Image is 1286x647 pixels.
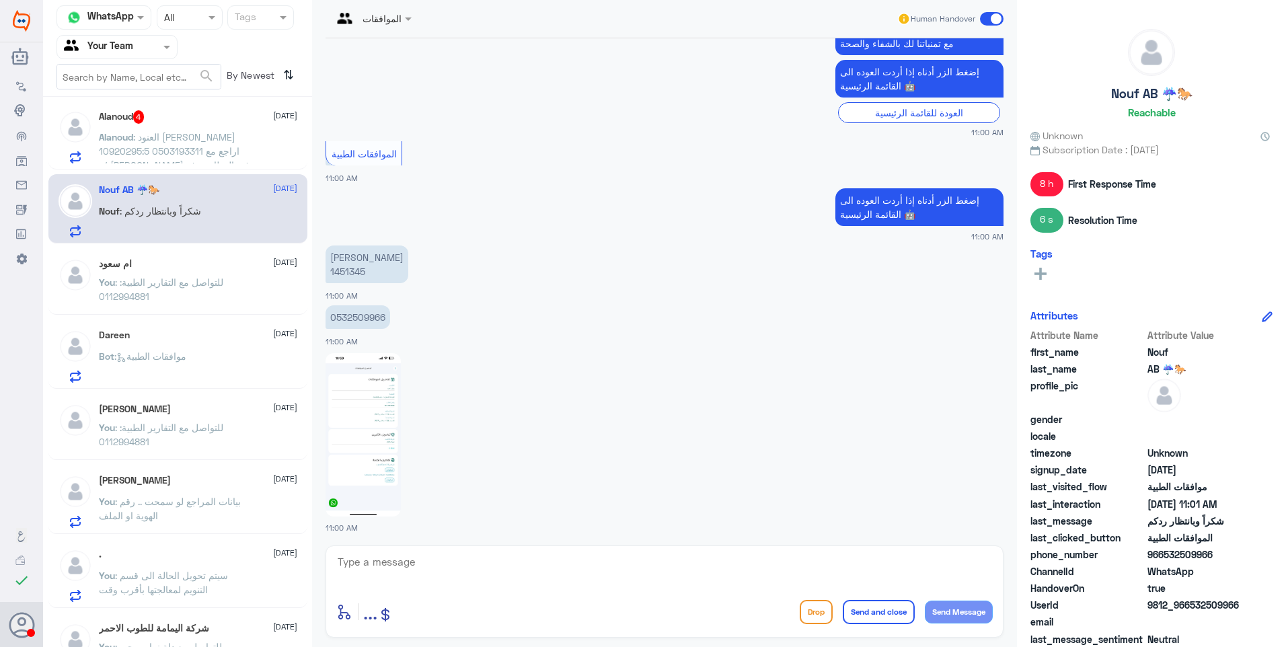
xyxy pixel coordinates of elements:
[64,7,84,28] img: whatsapp.png
[99,475,171,486] h5: Khalid Alnasser
[1147,615,1245,629] span: null
[1030,480,1145,494] span: last_visited_flow
[59,404,92,437] img: defaultAdmin.png
[1030,446,1145,460] span: timezone
[1030,564,1145,578] span: ChannelId
[1068,213,1137,227] span: Resolution Time
[911,13,975,25] span: Human Handover
[9,612,34,638] button: Avatar
[1030,362,1145,376] span: last_name
[1030,598,1145,612] span: UserId
[1147,328,1245,342] span: Attribute Value
[99,184,159,196] h5: Nouf AB ☔️🐎
[99,350,114,362] span: Bot
[1030,581,1145,595] span: HandoverOn
[1030,208,1063,232] span: 6 s
[273,110,297,122] span: [DATE]
[326,245,408,283] p: 28/8/2025, 11:00 AM
[971,231,1004,242] span: 11:00 AM
[1128,106,1176,118] h6: Reachable
[133,110,145,124] span: 4
[326,305,390,329] p: 28/8/2025, 11:00 AM
[1030,531,1145,545] span: last_clicked_button
[99,496,241,521] span: : بيانات المراجع لو سمحت .. رقم الهوية او الملف
[99,496,115,507] span: You
[1030,309,1078,321] h6: Attributes
[326,291,358,300] span: 11:00 AM
[99,570,228,595] span: : سيتم تحويل الحالة الى قسم التنويم لمعالجتها بأقرب وقت
[1030,345,1145,359] span: first_name
[99,131,250,256] span: : العنود [PERSON_NAME] 10920295:5 0503193311 اراجع مع د/ [PERSON_NAME] في العظام ورفع طلب رنين مغ...
[1030,615,1145,629] span: email
[800,600,833,624] button: Drop
[1111,86,1193,102] h5: Nouf AB ☔️🐎
[1030,429,1145,443] span: locale
[99,330,130,341] h5: Dareen
[1030,497,1145,511] span: last_interaction
[59,549,92,582] img: defaultAdmin.png
[57,65,221,89] input: Search by Name, Local etc…
[99,422,223,447] span: : للتواصل مع التقارير الطبية: 0112994881
[1147,632,1245,646] span: 0
[59,184,92,218] img: defaultAdmin.png
[971,126,1004,138] span: 11:00 AM
[1147,345,1245,359] span: Nouf
[925,601,993,623] button: Send Message
[273,182,297,194] span: [DATE]
[363,597,377,627] button: ...
[326,523,358,532] span: 11:00 AM
[1030,128,1083,143] span: Unknown
[1147,581,1245,595] span: true
[99,549,102,560] h5: .
[1147,547,1245,562] span: 966532509966
[1147,446,1245,460] span: Unknown
[198,68,215,84] span: search
[1147,514,1245,528] span: شكراً وبانتظار ردكم
[13,10,30,32] img: Widebot Logo
[64,37,84,57] img: yourTeam.svg
[835,60,1004,98] p: 28/8/2025, 11:00 AM
[1147,429,1245,443] span: null
[1030,143,1273,157] span: Subscription Date : [DATE]
[99,276,115,288] span: You
[221,64,278,91] span: By Newest
[273,621,297,633] span: [DATE]
[326,353,401,517] img: 1760971417936723.jpg
[99,131,133,143] span: Alanoud
[326,174,358,182] span: 11:00 AM
[13,572,30,588] i: check
[1030,463,1145,477] span: signup_date
[1030,172,1063,196] span: 8 h
[99,110,145,124] h5: Alanoud
[59,475,92,508] img: defaultAdmin.png
[59,258,92,292] img: defaultAdmin.png
[843,600,915,624] button: Send and close
[1030,632,1145,646] span: last_message_sentiment
[1147,379,1181,412] img: defaultAdmin.png
[273,328,297,340] span: [DATE]
[114,350,186,362] span: : موافقات الطبية
[332,148,397,159] span: الموافقات الطبية
[273,256,297,268] span: [DATE]
[99,276,223,302] span: : للتواصل مع التقارير الطبية: 0112994881
[1030,248,1053,260] h6: Tags
[99,205,120,217] span: Nouf
[838,102,1000,123] div: العودة للقائمة الرئيسية
[1147,362,1245,376] span: AB ☔️🐎
[1147,564,1245,578] span: 2
[1147,412,1245,426] span: null
[233,9,256,27] div: Tags
[99,422,115,433] span: You
[1030,328,1145,342] span: Attribute Name
[59,110,92,144] img: defaultAdmin.png
[1147,598,1245,612] span: 9812_966532509966
[1030,412,1145,426] span: gender
[120,205,201,217] span: : شكراً وبانتظار ردكم
[99,258,132,270] h5: ام سعود
[326,337,358,346] span: 11:00 AM
[1147,531,1245,545] span: الموافقات الطبية
[99,623,209,634] h5: شركة اليمامة للطوب الاحمر
[99,404,171,415] h5: Anas
[1068,177,1156,191] span: First Response Time
[99,570,115,581] span: You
